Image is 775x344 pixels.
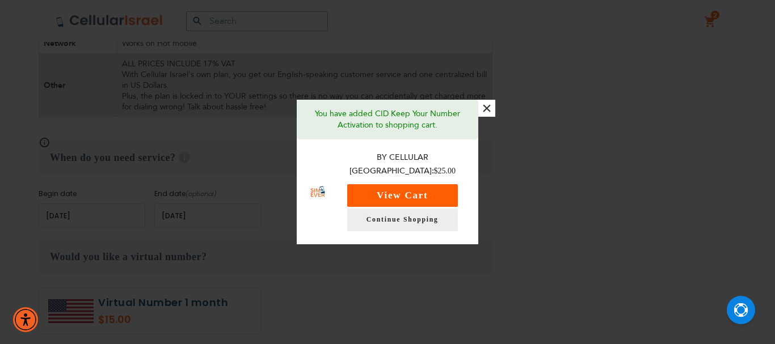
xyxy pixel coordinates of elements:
[347,184,458,207] button: View Cart
[338,151,467,179] p: By Cellular [GEOGRAPHIC_DATA]:
[347,209,458,231] a: Continue Shopping
[305,108,470,131] p: You have added CID Keep Your Number Activation to shopping cart.
[13,307,38,332] div: Accessibility Menu
[478,100,495,117] button: ×
[434,167,456,175] span: $25.00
